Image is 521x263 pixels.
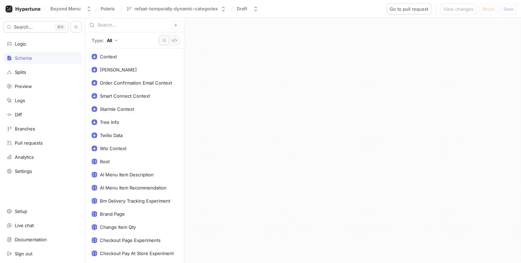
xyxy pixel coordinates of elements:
button: Save [500,3,517,14]
div: Branches [15,126,35,131]
span: Save [503,7,514,11]
div: Sign out [15,251,32,256]
div: Live chat [15,223,34,228]
div: Change Item Qty [100,224,136,230]
div: Diff [15,112,22,117]
div: Brand Page [100,211,125,217]
a: Documentation [3,234,82,245]
button: Beyond Menu [48,3,94,14]
span: Go to pull request [390,7,428,11]
button: Go to pull request [387,3,431,14]
div: Order Confirmation Email Context [100,80,172,86]
div: Root [100,159,110,164]
div: Smart Connect Context [100,93,150,99]
div: Pull requests [15,140,43,146]
div: refaat-temporally-dynamic-categories [134,6,218,12]
div: Checkout Pay At Store Experiment [100,251,174,256]
input: Search... [98,22,171,29]
div: Schema [15,55,32,61]
div: Bm Delivery Tracking Experiment [100,198,170,204]
div: Preview [15,84,32,89]
div: Wlo Context [100,146,126,151]
span: Polaris [101,6,115,11]
div: Tree Info [100,119,119,125]
button: Search...K [3,21,69,32]
p: Type: [92,38,104,43]
span: Reset [482,7,494,11]
div: Documentation [15,237,47,242]
div: Splits [15,69,26,75]
button: Draft [234,3,261,14]
div: Checkout Page Experiments [100,237,161,243]
div: Context [100,54,117,59]
div: All [107,38,112,43]
div: AI Menu Item Recommendation [100,185,166,191]
span: View changes [443,7,473,11]
div: Settings [15,168,32,174]
div: AI Menu Item Description [100,172,154,177]
div: Setup [15,208,27,214]
div: [PERSON_NAME] [100,67,137,72]
div: K [55,23,65,30]
button: Type: All [89,35,120,46]
button: Reset [479,3,498,14]
span: Search... [14,25,33,29]
div: Analytics [15,154,34,160]
div: Starmie Context [100,106,134,112]
button: View changes [440,3,477,14]
div: Beyond Menu [50,6,81,12]
div: Logs [15,98,25,103]
div: Logic [15,41,26,47]
div: Twilio Data [100,133,123,138]
div: Draft [237,6,247,12]
button: refaat-temporally-dynamic-categories [123,3,229,14]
